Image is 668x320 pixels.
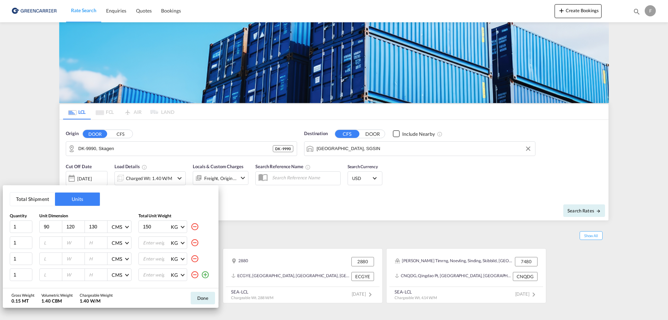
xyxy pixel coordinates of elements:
[142,237,170,249] input: Enter weight
[142,269,170,281] input: Enter weight
[43,256,62,262] input: L
[39,213,132,219] div: Unit Dimension
[112,224,122,230] div: CMS
[191,223,199,231] md-icon: icon-minus-circle-outline
[10,220,32,233] input: Qty
[88,256,107,262] input: H
[171,224,178,230] div: KG
[43,272,62,278] input: L
[112,272,122,278] div: CMS
[112,240,122,246] div: CMS
[10,236,32,249] input: Qty
[43,240,62,246] input: L
[191,239,199,247] md-icon: icon-minus-circle-outline
[191,255,199,263] md-icon: icon-minus-circle-outline
[66,256,85,262] input: W
[43,224,62,230] input: L
[10,193,55,206] button: Total Shipment
[10,268,32,281] input: Qty
[142,253,170,265] input: Enter weight
[55,193,100,206] button: Units
[41,292,73,298] div: Volumetric Weight
[66,224,85,230] input: W
[171,240,178,246] div: KG
[66,240,85,246] input: W
[142,221,170,233] input: Enter weight
[11,292,34,298] div: Gross Weight
[88,272,107,278] input: H
[66,272,85,278] input: W
[10,213,32,219] div: Quantity
[201,271,209,279] md-icon: icon-plus-circle-outline
[138,213,212,219] div: Total Unit Weight
[171,256,178,262] div: KG
[10,252,32,265] input: Qty
[191,271,199,279] md-icon: icon-minus-circle-outline
[80,298,113,304] div: 1.40 W/M
[88,240,107,246] input: H
[41,298,73,304] div: 1.40 CBM
[112,256,122,262] div: CMS
[88,224,107,230] input: H
[80,292,113,298] div: Chargeable Weight
[191,292,215,304] button: Done
[11,298,34,304] div: 0.15 MT
[171,272,178,278] div: KG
